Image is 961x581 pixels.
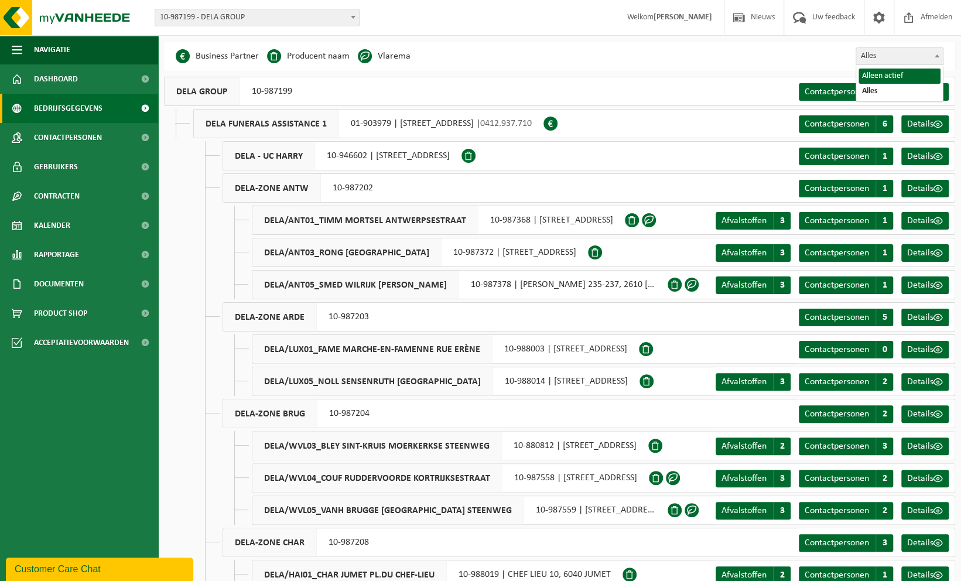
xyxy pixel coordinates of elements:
[799,83,893,101] a: Contactpersonen 2
[223,142,315,170] span: DELA - UC HARRY
[875,405,893,423] span: 2
[907,409,933,419] span: Details
[773,373,791,391] span: 3
[901,341,949,358] a: Details
[805,87,869,97] span: Contactpersonen
[267,47,350,65] li: Producent naam
[875,212,893,230] span: 1
[34,152,78,182] span: Gebruikers
[907,281,933,290] span: Details
[907,506,933,515] span: Details
[155,9,359,26] span: 10-987199 - DELA GROUP
[716,212,791,230] a: Afvalstoffen 3
[805,248,869,258] span: Contactpersonen
[716,276,791,294] a: Afvalstoffen 3
[252,270,668,299] div: 10-987378 | [PERSON_NAME] 235-237, 2610 [GEOGRAPHIC_DATA]
[805,538,869,548] span: Contactpersonen
[875,309,893,326] span: 5
[223,302,381,331] div: 10-987203
[875,341,893,358] span: 0
[901,276,949,294] a: Details
[907,152,933,161] span: Details
[805,313,869,322] span: Contactpersonen
[252,335,493,363] span: DELA/LUX01_FAME MARCHE-EN-FAMENNE RUE ERÈNE
[907,345,933,354] span: Details
[859,84,941,99] li: Alles
[799,438,893,455] a: Contactpersonen 3
[773,470,791,487] span: 3
[799,244,893,262] a: Contactpersonen 1
[799,341,893,358] a: Contactpersonen 0
[875,502,893,520] span: 2
[856,47,943,65] span: Alles
[252,334,639,364] div: 10-988003 | [STREET_ADDRESS]
[223,528,317,556] span: DELA-ZONE CHAR
[252,463,649,493] div: 10-987558 | [STREET_ADDRESS]
[252,495,668,525] div: 10-987559 | [STREET_ADDRESS]
[799,148,893,165] a: Contactpersonen 1
[805,570,869,580] span: Contactpersonen
[6,555,196,581] iframe: chat widget
[716,373,791,391] a: Afvalstoffen 3
[799,180,893,197] a: Contactpersonen 1
[901,534,949,552] a: Details
[721,570,767,580] span: Afvalstoffen
[799,534,893,552] a: Contactpersonen 3
[799,502,893,520] a: Contactpersonen 2
[252,206,478,234] span: DELA/ANT01_TIMM MORTSEL ANTWERPSESTRAAT
[901,502,949,520] a: Details
[716,502,791,520] a: Afvalstoffen 3
[176,47,259,65] li: Business Partner
[252,238,442,266] span: DELA/ANT03_RONG [GEOGRAPHIC_DATA]
[773,502,791,520] span: 3
[164,77,304,106] div: 10-987199
[34,299,87,328] span: Product Shop
[805,474,869,483] span: Contactpersonen
[875,438,893,455] span: 3
[480,119,532,128] span: 0412.937.710
[223,174,321,202] span: DELA-ZONE ANTW
[805,216,869,225] span: Contactpersonen
[721,377,767,387] span: Afvalstoffen
[901,115,949,133] a: Details
[223,141,461,170] div: 10-946602 | [STREET_ADDRESS]
[805,409,869,419] span: Contactpersonen
[799,309,893,326] a: Contactpersonen 5
[901,244,949,262] a: Details
[34,269,84,299] span: Documenten
[252,367,493,395] span: DELA/LUX05_NOLL SENSENRUTH [GEOGRAPHIC_DATA]
[805,152,869,161] span: Contactpersonen
[901,373,949,391] a: Details
[223,303,317,331] span: DELA-ZONE ARDE
[223,173,385,203] div: 10-987202
[223,399,317,428] span: DELA-ZONE BRUG
[805,345,869,354] span: Contactpersonen
[901,405,949,423] a: Details
[773,212,791,230] span: 3
[34,211,70,240] span: Kalender
[805,377,869,387] span: Contactpersonen
[716,438,791,455] a: Afvalstoffen 2
[223,528,381,557] div: 10-987208
[907,248,933,258] span: Details
[773,244,791,262] span: 3
[721,216,767,225] span: Afvalstoffen
[34,240,79,269] span: Rapportage
[34,94,102,123] span: Bedrijfsgegevens
[358,47,411,65] li: Vlarema
[252,206,625,235] div: 10-987368 | [STREET_ADDRESS]
[859,69,941,84] li: Alleen actief
[901,470,949,487] a: Details
[252,271,459,299] span: DELA/ANT05_SMED WILRIJK [PERSON_NAME]
[252,464,502,492] span: DELA/WVL04_COUF RUDDERVOORDE KORTRIJKSESTRAAT
[252,367,639,396] div: 10-988014 | [STREET_ADDRESS]
[193,109,543,138] div: 01-903979 | [STREET_ADDRESS] |
[34,328,129,357] span: Acceptatievoorwaarden
[165,77,240,105] span: DELA GROUP
[773,276,791,294] span: 3
[907,570,933,580] span: Details
[901,438,949,455] a: Details
[875,180,893,197] span: 1
[901,148,949,165] a: Details
[875,244,893,262] span: 1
